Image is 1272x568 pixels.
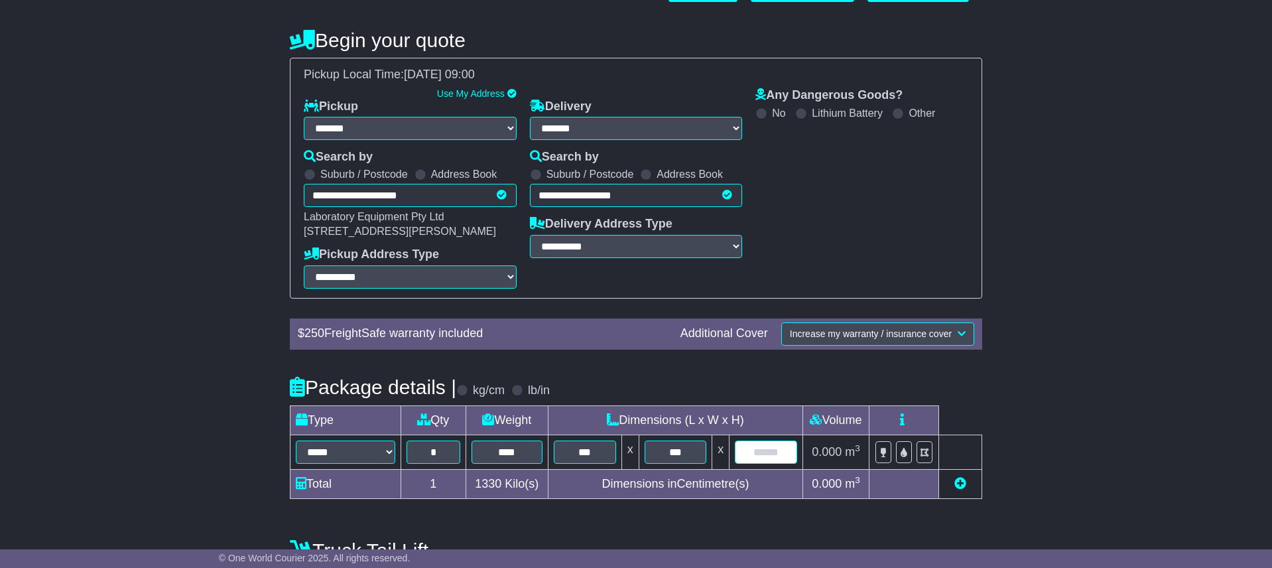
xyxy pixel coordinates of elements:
td: Qty [401,405,466,435]
label: Search by [530,150,599,165]
label: Suburb / Postcode [320,168,408,180]
label: Pickup Address Type [304,248,439,262]
td: Dimensions (L x W x H) [548,405,803,435]
td: Total [290,469,401,498]
h4: Begin your quote [290,29,982,51]
label: kg/cm [473,384,505,398]
td: Dimensions in Centimetre(s) [548,469,803,498]
sup: 3 [855,475,860,485]
div: $ FreightSafe warranty included [291,326,674,341]
label: Other [909,107,935,119]
label: Delivery [530,100,592,114]
label: No [772,107,785,119]
span: [STREET_ADDRESS][PERSON_NAME] [304,226,496,237]
label: Lithium Battery [812,107,883,119]
label: Address Book [657,168,723,180]
button: Increase my warranty / insurance cover [781,322,974,346]
span: 1330 [475,477,501,490]
td: Volume [802,405,869,435]
h4: Truck Tail Lift [290,539,982,561]
td: 1 [401,469,466,498]
label: Address Book [431,168,497,180]
span: [DATE] 09:00 [404,68,475,81]
span: m [845,477,860,490]
label: Pickup [304,100,358,114]
span: © One World Courier 2025. All rights reserved. [219,553,411,563]
span: Increase my warranty / insurance cover [790,328,952,339]
span: 250 [304,326,324,340]
td: Kilo(s) [466,469,548,498]
span: m [845,445,860,459]
a: Add new item [954,477,966,490]
div: Additional Cover [674,326,775,341]
sup: 3 [855,443,860,453]
td: x [621,435,639,469]
h4: Package details | [290,376,456,398]
label: Any Dangerous Goods? [755,88,903,103]
span: 0.000 [812,477,842,490]
label: lb/in [528,384,550,398]
label: Search by [304,150,373,165]
span: 0.000 [812,445,842,459]
a: Use My Address [437,88,505,99]
div: Pickup Local Time: [297,68,975,82]
td: x [712,435,730,469]
label: Delivery Address Type [530,217,672,232]
label: Suburb / Postcode [546,168,634,180]
td: Type [290,405,401,435]
td: Weight [466,405,548,435]
span: Laboratory Equipment Pty Ltd [304,211,444,222]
